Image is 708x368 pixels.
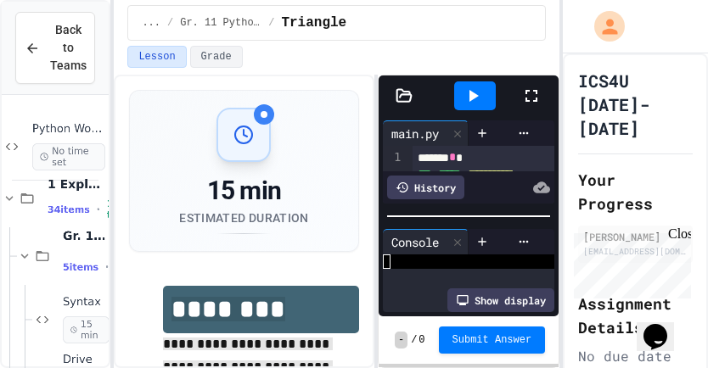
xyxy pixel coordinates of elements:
span: Drive [63,353,105,367]
span: 15 min [63,316,110,343]
div: Chat with us now!Close [7,7,117,108]
div: My Account [576,7,629,46]
h1: ICS4U [DATE]-[DATE] [578,69,693,140]
iframe: chat widget [637,300,691,351]
h2: Your Progress [578,168,693,215]
span: / [167,16,173,30]
span: - [395,332,407,348]
span: 10h total [107,198,132,220]
span: / [268,16,274,30]
div: Estimated Duration [179,209,308,226]
div: 1 [383,149,404,201]
div: 15 min [179,176,308,206]
span: 1 Exploring Data [48,176,105,192]
iframe: chat widget [567,226,691,298]
span: ... [142,16,160,30]
button: Grade [190,46,243,68]
div: Console [383,233,447,251]
span: / [411,333,417,347]
span: Syntax [63,295,105,309]
span: Python Workspace [32,122,105,137]
span: No time set [32,143,105,170]
div: Show display [447,288,554,312]
button: Lesson [127,46,186,68]
span: Triangle [281,13,346,33]
span: 5 items [63,262,98,273]
div: History [387,176,464,199]
span: Submit Answer [452,333,532,347]
span: 0 [419,333,424,347]
h2: Assignment Details [578,292,693,339]
span: • [105,260,109,274]
span: 34 items [48,204,90,215]
span: Gr. 11 Python Review 2 [180,16,261,30]
span: Back to Teams [50,21,87,75]
span: • [97,203,100,216]
div: main.py [383,125,447,142]
span: Gr. 11 Python Review 1 [63,228,105,243]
